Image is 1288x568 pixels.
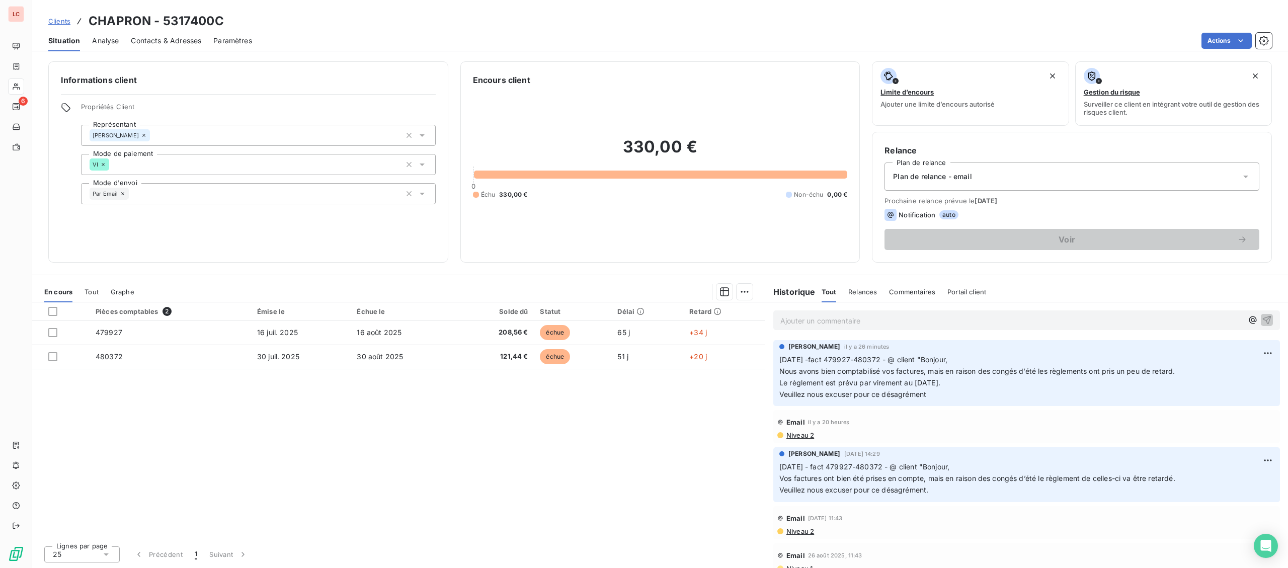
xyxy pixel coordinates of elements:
span: Limite d’encours [880,88,934,96]
span: 0,00 € [827,190,847,199]
span: Prochaine relance prévue le [884,197,1259,205]
button: 1 [189,544,203,565]
span: Propriétés Client [81,103,436,117]
div: Échue le [357,307,452,315]
span: Email [786,514,805,522]
span: Notification [899,211,935,219]
span: Par Email [93,191,118,197]
span: 480372 [96,352,123,361]
div: Émise le [257,307,345,315]
h6: Relance [884,144,1259,156]
h6: Historique [765,286,816,298]
span: [DATE] -fact 479927-480372 - @ client "Bonjour, [779,355,947,364]
span: échue [540,349,570,364]
span: Voir [897,235,1237,244]
span: 479927 [96,328,122,337]
span: Veuillez nous excuser pour ce désagrément. [779,485,928,494]
button: Gestion du risqueSurveiller ce client en intégrant votre outil de gestion des risques client. [1075,61,1272,126]
span: 0 [471,182,475,190]
input: Ajouter une valeur [150,131,158,140]
div: Open Intercom Messenger [1254,534,1278,558]
span: 26 août 2025, 11:43 [808,552,862,558]
span: Niveau 2 [785,527,814,535]
h6: Informations client [61,74,436,86]
h3: CHAPRON - 5317400C [89,12,224,30]
span: 6 [19,97,28,106]
span: échue [540,325,570,340]
div: Délai [617,307,677,315]
span: auto [939,210,958,219]
span: il y a 26 minutes [844,344,890,350]
span: 30 août 2025 [357,352,403,361]
span: 16 juil. 2025 [257,328,298,337]
span: Ajouter une limite d’encours autorisé [880,100,995,108]
img: Logo LeanPay [8,546,24,562]
button: Actions [1201,33,1252,49]
span: 1 [195,549,197,559]
span: Nous avons bien comptabilisé vos factures, mais en raison des congés d’été les règlements ont pri... [779,367,1175,375]
span: 2 [163,307,172,316]
span: Email [786,551,805,559]
span: 208,56 € [464,328,528,338]
span: Relances [848,288,877,296]
span: [PERSON_NAME] [788,342,840,351]
span: Échu [481,190,496,199]
span: Vos factures ont bien été prises en compte, mais en raison des congés d’été le règlement de celle... [779,474,1175,482]
span: +20 j [689,352,707,361]
span: Contacts & Adresses [131,36,201,46]
span: [DATE] [975,197,997,205]
span: +34 j [689,328,707,337]
span: Le règlement est prévu par virement au [DATE]. [779,378,940,387]
span: [DATE] 11:43 [808,515,843,521]
div: Solde dû [464,307,528,315]
h6: Encours client [473,74,530,86]
span: Plan de relance - email [893,172,972,182]
input: Ajouter une valeur [129,189,137,198]
span: En cours [44,288,72,296]
button: Limite d’encoursAjouter une limite d’encours autorisé [872,61,1069,126]
span: 16 août 2025 [357,328,401,337]
span: 25 [53,549,61,559]
span: il y a 20 heures [808,419,849,425]
span: 65 j [617,328,630,337]
div: LC [8,6,24,22]
span: Graphe [111,288,134,296]
span: Veuillez nous excuser pour ce désagrément [779,390,926,398]
span: Gestion du risque [1084,88,1140,96]
span: Surveiller ce client en intégrant votre outil de gestion des risques client. [1084,100,1263,116]
span: Clients [48,17,70,25]
span: VI [93,161,98,168]
span: Situation [48,36,80,46]
span: 121,44 € [464,352,528,362]
button: Suivant [203,544,254,565]
span: [DATE] 14:29 [844,451,880,457]
input: Ajouter une valeur [109,160,117,169]
h2: 330,00 € [473,137,848,167]
span: Email [786,418,805,426]
span: Commentaires [889,288,935,296]
span: Analyse [92,36,119,46]
span: 51 j [617,352,628,361]
a: Clients [48,16,70,26]
div: Retard [689,307,759,315]
span: Tout [85,288,99,296]
div: Statut [540,307,605,315]
span: [DATE] - fact 479927-480372 - @ client "Bonjour, [779,462,949,471]
span: Portail client [947,288,986,296]
button: Voir [884,229,1259,250]
span: 30 juil. 2025 [257,352,299,361]
span: 330,00 € [499,190,527,199]
span: Non-échu [794,190,823,199]
span: Niveau 2 [785,431,814,439]
button: Précédent [128,544,189,565]
span: Paramètres [213,36,252,46]
span: [PERSON_NAME] [788,449,840,458]
div: Pièces comptables [96,307,245,316]
span: [PERSON_NAME] [93,132,139,138]
span: Tout [822,288,837,296]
